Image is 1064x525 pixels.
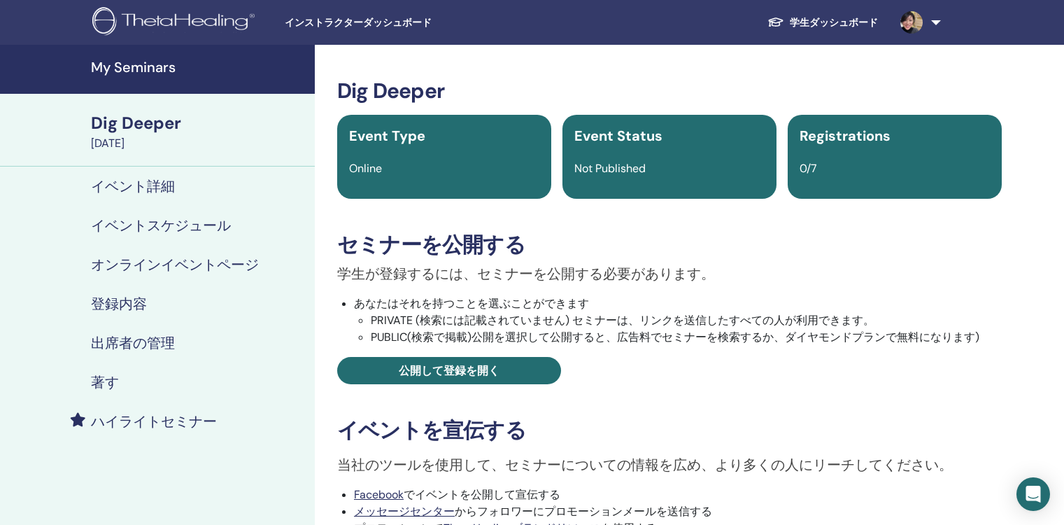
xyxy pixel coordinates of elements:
[83,111,315,152] a: Dig Deeper[DATE]
[337,78,1002,104] h3: Dig Deeper
[91,295,147,312] h4: 登録内容
[337,232,1002,258] h3: セミナーを公開する
[91,374,119,391] h4: 著す
[767,16,784,28] img: graduation-cap-white.svg
[91,59,306,76] h4: My Seminars
[800,127,891,145] span: Registrations
[91,217,231,234] h4: イベントスケジュール
[349,161,382,176] span: Online
[900,11,923,34] img: default.jpg
[354,296,589,311] font: あなたはそれを持つことを選ぶことができます
[800,161,817,176] span: 0/7
[91,178,175,195] h4: イベント詳細
[756,10,889,36] a: 学生ダッシュボード
[574,161,646,176] span: Not Published
[91,111,306,135] div: Dig Deeper
[354,503,1002,520] li: からフォロワーにプロモーションメールを送信する
[354,487,404,502] a: Facebook
[337,418,1002,443] h3: イベントを宣伝する
[371,312,1002,329] li: PRIVATE (検索には記載されていません) セミナーは、リンクを送信したすべての人が利用できます。
[1016,477,1050,511] div: インターコムメッセンジャーを開く
[91,135,306,152] div: [DATE]
[91,256,259,273] h4: オンラインイベントページ
[337,454,1002,475] p: 当社のツールを使用して、セミナーについての情報を広め、より多くの人にリーチしてください。
[349,127,425,145] span: Event Type
[337,263,1002,284] p: 学生が登録するには、セミナーを公開する必要があります。
[354,486,1002,503] li: でイベントを公開して宣伝する
[92,7,260,38] img: logo.png
[399,363,499,378] span: 公開して登録を開く
[574,127,662,145] span: Event Status
[91,413,217,430] h4: ハイライトセミナー
[285,15,495,30] span: インストラクターダッシュボード
[790,16,878,29] font: 学生ダッシュボード
[337,357,561,384] a: 公開して登録を開く
[371,329,1002,346] li: PUBLIC(検索で掲載)公開を選択して公開すると、広告料でセミナーを検索するか、ダイヤモンドプランで無料になります)
[354,504,455,519] a: メッセージセンター
[91,335,175,351] h4: 出席者の管理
